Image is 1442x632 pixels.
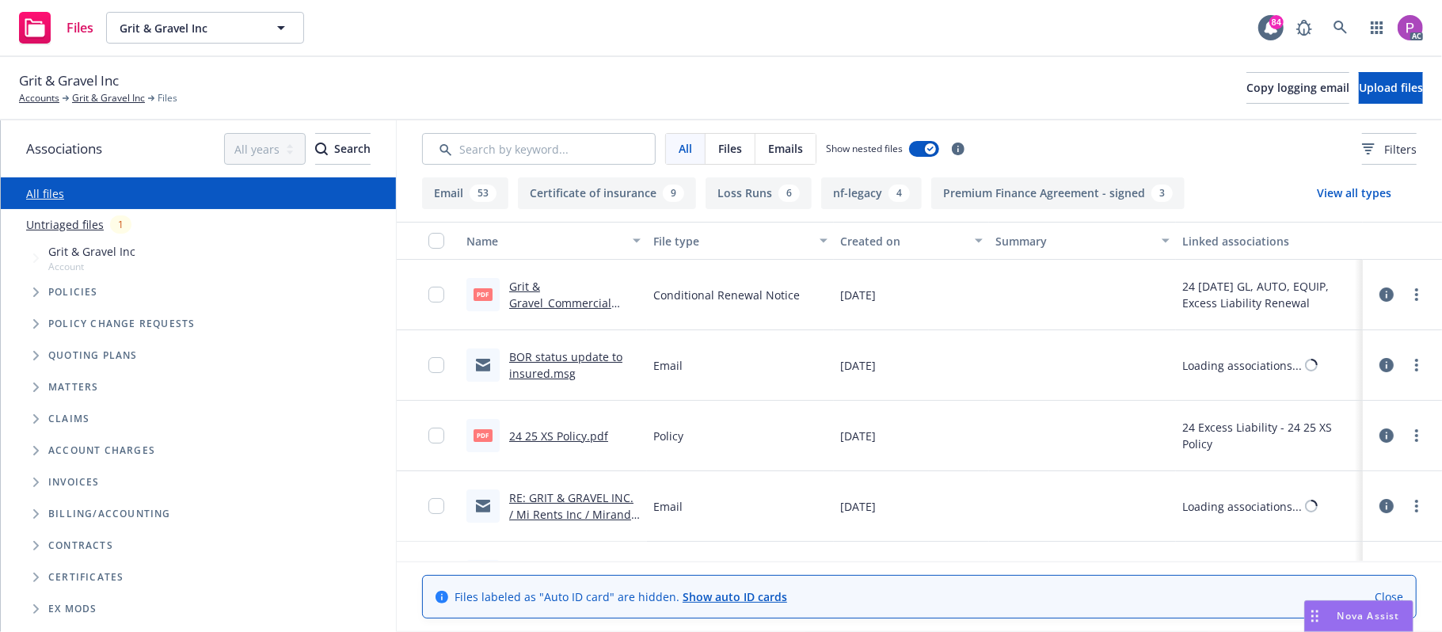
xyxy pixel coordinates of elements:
[67,21,93,34] span: Files
[718,140,742,157] span: Files
[1407,426,1426,445] a: more
[1359,72,1423,104] button: Upload files
[48,414,89,424] span: Claims
[1182,419,1356,452] div: 24 Excess Liability - 24 25 XS Policy
[428,357,444,373] input: Toggle Row Selected
[48,509,171,519] span: Billing/Accounting
[1325,12,1356,44] a: Search
[653,287,800,303] span: Conditional Renewal Notice
[509,490,637,539] a: RE: GRIT & GRAVEL INC. / Mi Rents Inc / Miranda Logistics - BBSI BOR
[315,133,371,165] button: SearchSearch
[679,140,692,157] span: All
[48,541,113,550] span: Contracts
[48,351,138,360] span: Quoting plans
[48,319,195,329] span: Policy change requests
[48,573,124,582] span: Certificates
[48,243,135,260] span: Grit & Gravel Inc
[1292,177,1417,209] button: View all types
[834,222,990,260] button: Created on
[840,428,876,444] span: [DATE]
[1305,601,1325,631] div: Drag to move
[1176,222,1363,260] button: Linked associations
[26,186,64,201] a: All files
[826,142,903,155] span: Show nested files
[768,140,803,157] span: Emails
[1304,600,1413,632] button: Nova Assist
[888,185,910,202] div: 4
[19,70,119,91] span: Grit & Gravel Inc
[509,428,608,444] a: 24 25 XS Policy.pdf
[48,604,97,614] span: Ex Mods
[1362,133,1417,165] button: Filters
[110,215,131,234] div: 1
[840,287,876,303] span: [DATE]
[13,6,100,50] a: Files
[470,185,497,202] div: 53
[455,588,787,605] span: Files labeled as "Auto ID card" are hidden.
[474,429,493,441] span: pdf
[474,288,493,300] span: pdf
[1398,15,1423,40] img: photo
[48,478,100,487] span: Invoices
[72,91,145,105] a: Grit & Gravel Inc
[1246,80,1349,95] span: Copy logging email
[428,498,444,514] input: Toggle Row Selected
[663,185,684,202] div: 9
[26,216,104,233] a: Untriaged files
[840,498,876,515] span: [DATE]
[120,20,257,36] span: Grit & Gravel Inc
[706,177,812,209] button: Loss Runs
[428,287,444,303] input: Toggle Row Selected
[1,240,396,498] div: Tree Example
[840,233,966,249] div: Created on
[106,12,304,44] button: Grit & Gravel Inc
[931,177,1185,209] button: Premium Finance Agreement - signed
[995,233,1152,249] div: Summary
[778,185,800,202] div: 6
[653,357,683,374] span: Email
[647,222,834,260] button: File type
[19,91,59,105] a: Accounts
[428,428,444,444] input: Toggle Row Selected
[466,233,623,249] div: Name
[1246,72,1349,104] button: Copy logging email
[1182,278,1356,311] div: 24 [DATE] GL, AUTO, EQUIP, Excess Liability Renewal
[48,287,98,297] span: Policies
[509,349,622,381] a: BOR status update to insured.msg
[422,177,508,209] button: Email
[460,222,647,260] button: Name
[1182,357,1302,374] div: Loading associations...
[1375,588,1403,605] a: Close
[1407,285,1426,304] a: more
[48,446,155,455] span: Account charges
[989,222,1176,260] button: Summary
[840,357,876,374] span: [DATE]
[653,233,810,249] div: File type
[1407,497,1426,516] a: more
[315,143,328,155] svg: Search
[422,133,656,165] input: Search by keyword...
[1182,233,1356,249] div: Linked associations
[653,428,683,444] span: Policy
[518,177,696,209] button: Certificate of insurance
[1407,356,1426,375] a: more
[1151,185,1173,202] div: 3
[683,589,787,604] a: Show auto ID cards
[1337,609,1400,622] span: Nova Assist
[315,134,371,164] div: Search
[1361,12,1393,44] a: Switch app
[428,233,444,249] input: Select all
[1269,15,1284,29] div: 84
[1384,141,1417,158] span: Filters
[48,383,98,392] span: Matters
[1288,12,1320,44] a: Report a Bug
[1362,141,1417,158] span: Filters
[821,177,922,209] button: nf-legacy
[653,498,683,515] span: Email
[26,139,102,159] span: Associations
[158,91,177,105] span: Files
[1182,498,1302,515] div: Loading associations...
[1359,80,1423,95] span: Upload files
[48,260,135,273] span: Account
[509,279,611,360] a: Grit & Gravel_Commercial Property #57 SBA AZ8HFX_Renewal Notice_[DATE].pdf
